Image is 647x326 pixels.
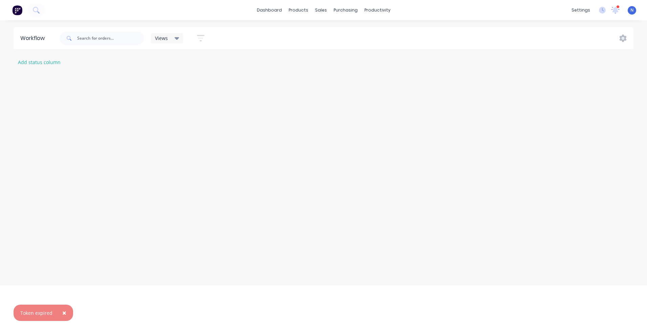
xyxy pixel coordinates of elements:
div: sales [312,5,330,15]
input: Search for orders... [77,32,144,45]
div: productivity [361,5,394,15]
span: Views [155,35,168,42]
a: dashboard [253,5,285,15]
button: Add status column [15,58,64,67]
div: purchasing [330,5,361,15]
span: × [62,308,66,318]
span: N [630,7,633,13]
img: Factory [12,5,22,15]
div: Token expired [20,309,52,317]
div: settings [568,5,594,15]
button: Close [55,305,73,321]
div: Workflow [20,34,48,42]
div: products [285,5,312,15]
